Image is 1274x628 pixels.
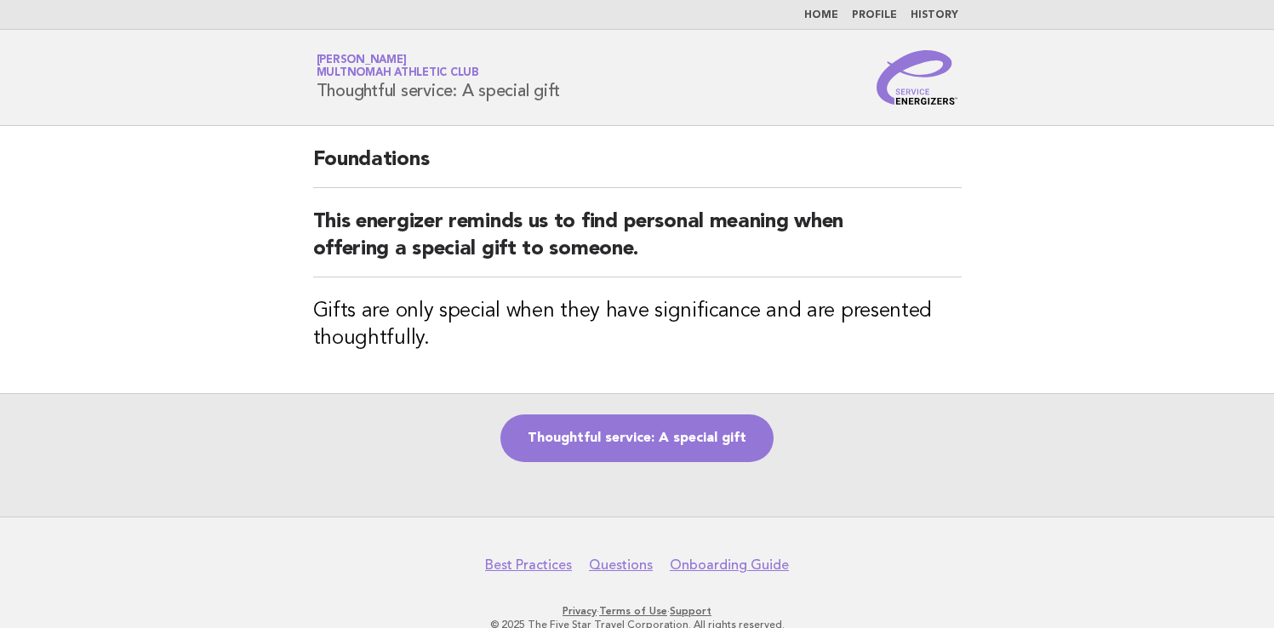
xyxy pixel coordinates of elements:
a: History [911,10,958,20]
a: [PERSON_NAME]Multnomah Athletic Club [317,54,479,78]
a: Onboarding Guide [670,557,789,574]
a: Home [804,10,838,20]
h1: Thoughtful service: A special gift [317,55,561,100]
a: Support [670,605,711,617]
a: Best Practices [485,557,572,574]
a: Privacy [563,605,597,617]
a: Thoughtful service: A special gift [500,414,774,462]
p: · · [117,604,1158,618]
h2: This energizer reminds us to find personal meaning when offering a special gift to someone. [313,208,962,277]
img: Service Energizers [877,50,958,105]
h3: Gifts are only special when they have significance and are presented thoughtfully. [313,298,962,352]
h2: Foundations [313,146,962,188]
a: Profile [852,10,897,20]
span: Multnomah Athletic Club [317,68,479,79]
a: Terms of Use [599,605,667,617]
a: Questions [589,557,653,574]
